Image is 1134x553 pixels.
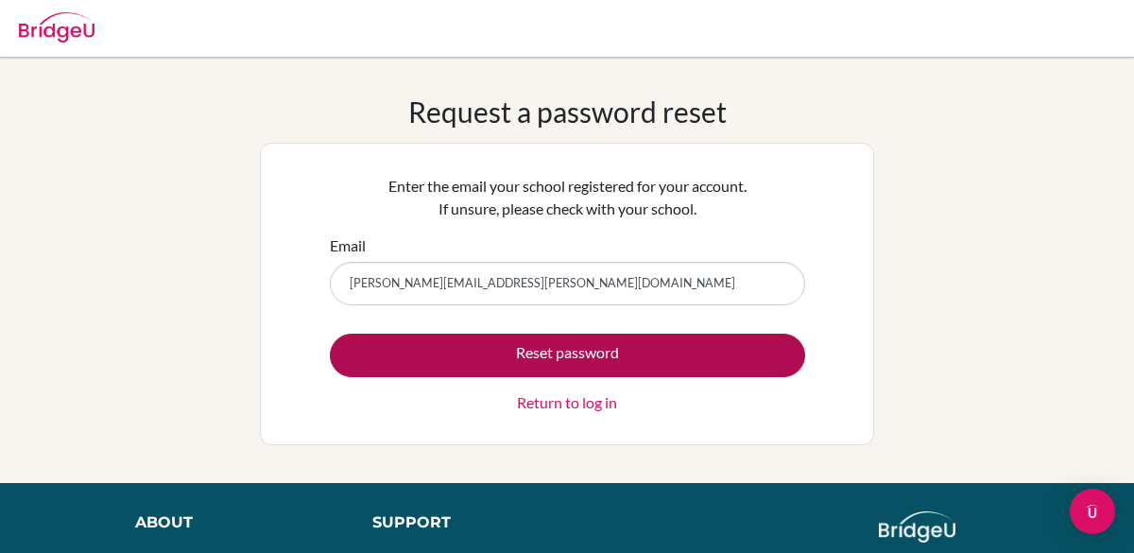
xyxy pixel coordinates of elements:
[330,334,805,377] button: Reset password
[135,511,330,534] div: About
[19,12,94,43] img: Bridge-U
[330,175,805,220] p: Enter the email your school registered for your account. If unsure, please check with your school.
[517,391,617,414] a: Return to log in
[408,95,727,129] h1: Request a password reset
[879,511,955,543] img: logo_white@2x-f4f0deed5e89b7ecb1c2cc34c3e3d731f90f0f143d5ea2071677605dd97b5244.png
[1070,489,1115,534] div: Open Intercom Messenger
[372,511,549,534] div: Support
[330,234,366,257] label: Email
